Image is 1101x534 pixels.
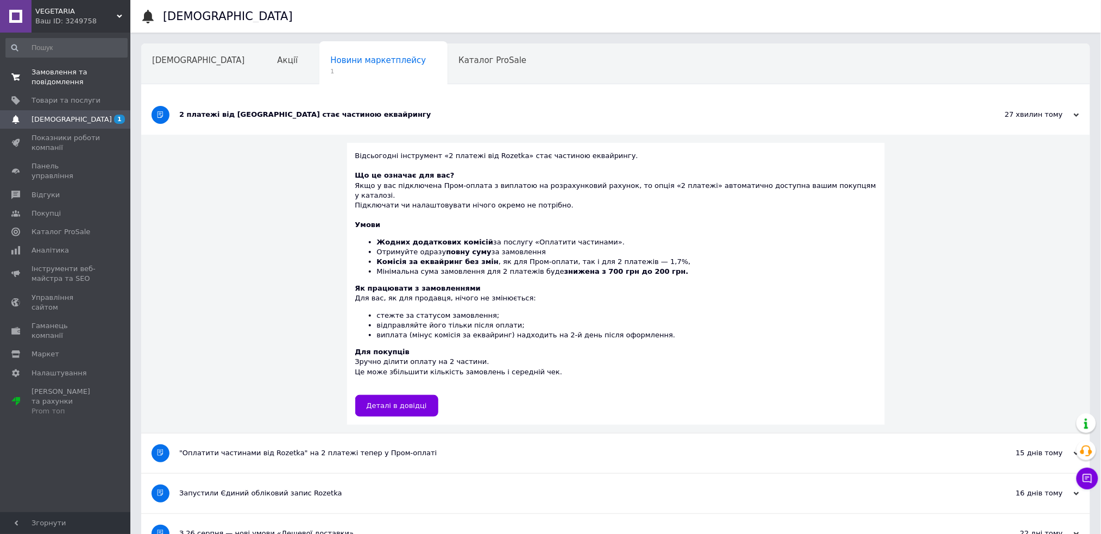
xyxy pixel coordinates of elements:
[32,161,100,181] span: Панель управління
[458,55,526,65] span: Каталог ProSale
[330,55,426,65] span: Новини маркетплейсу
[179,110,971,120] div: 2 платежі від [GEOGRAPHIC_DATA] стає частиною еквайрингу
[971,488,1079,498] div: 16 днів тому
[32,190,60,200] span: Відгуки
[32,227,90,237] span: Каталог ProSale
[377,330,877,340] li: виплата (мінус комісія за еквайринг) надходить на 2-й день після оформлення.
[355,151,877,171] div: Відсьогодні інструмент «2 платежі від Rozetka» стає частиною еквайрингу.
[971,110,1079,120] div: 27 хвилин тому
[32,349,59,359] span: Маркет
[32,293,100,312] span: Управління сайтом
[377,247,877,257] li: Отримуйте одразу за замовлення
[355,221,381,229] b: Умови
[32,67,100,87] span: Замовлення та повідомлення
[367,401,427,410] span: Деталі в довідці
[971,448,1079,458] div: 15 днів тому
[377,257,877,267] li: , як для Пром-оплати, так і для 2 платежів — 1,7%,
[355,395,438,417] a: Деталі в довідці
[152,55,245,65] span: [DEMOGRAPHIC_DATA]
[446,248,491,256] b: повну суму
[32,246,69,255] span: Аналітика
[355,348,410,356] b: Для покупців
[32,96,100,105] span: Товари та послуги
[32,264,100,284] span: Інструменти веб-майстра та SEO
[32,133,100,153] span: Показники роботи компанії
[355,284,877,340] div: Для вас, як для продавця, нічого не змінюється:
[32,115,112,124] span: [DEMOGRAPHIC_DATA]
[179,488,971,498] div: Запустили Єдиний обліковий запис Rozetka
[377,311,877,321] li: стежте за статусом замовлення;
[377,238,494,246] b: Жодних додаткових комісій
[278,55,298,65] span: Акції
[32,387,100,417] span: [PERSON_NAME] та рахунки
[377,257,499,266] b: Комісія за еквайринг без змін
[564,267,689,275] b: знижена з 700 грн до 200 грн.
[355,284,481,292] b: Як працювати з замовленнями
[355,347,877,387] div: Зручно ділити оплату на 2 частини. Це може збільшити кількість замовлень і середній чек.
[163,10,293,23] h1: [DEMOGRAPHIC_DATA]
[377,321,877,330] li: відправляйте його тільки після оплати;
[377,267,877,277] li: Мінімальна сума замовлення для 2 платежів буде
[35,16,130,26] div: Ваш ID: 3249758
[32,209,61,218] span: Покупці
[355,171,455,179] b: Що це означає для вас?
[377,237,877,247] li: за послугу «Оплатити частинами».
[32,406,100,416] div: Prom топ
[35,7,117,16] span: VEGETARIA
[330,67,426,76] span: 1
[1077,468,1098,489] button: Чат з покупцем
[114,115,125,124] span: 1
[179,448,971,458] div: "Оплатити частинами від Rozetka" на 2 платежі тепер у Пром-оплаті
[32,368,87,378] span: Налаштування
[5,38,128,58] input: Пошук
[32,321,100,341] span: Гаманець компанії
[355,171,877,210] div: Якщо у вас підключена Пром-оплата з виплатою на розрахунковий рахунок, то опція «2 платежі» автом...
